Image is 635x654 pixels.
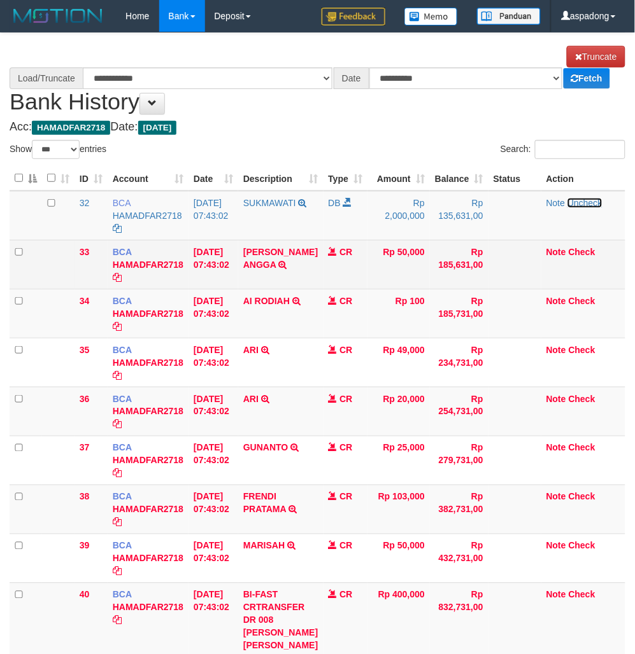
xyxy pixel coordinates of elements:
a: Copy HAMADFAR2718 to clipboard [113,223,122,233]
span: 34 [80,296,90,306]
span: CR [339,247,352,257]
img: MOTION_logo.png [10,6,106,25]
a: Check [569,345,596,355]
a: FRENDI PRATAMA [243,492,286,515]
a: MARISAH [243,541,285,551]
td: [DATE] 07:43:02 [189,338,238,387]
input: Search: [535,140,625,159]
a: HAMADFAR2718 [113,358,183,368]
img: Button%20Memo.svg [404,8,458,25]
span: BCA [113,247,132,257]
td: [DATE] 07:43:02 [189,436,238,485]
th: Status [489,166,541,191]
td: Rp 234,731,00 [430,338,489,387]
a: Check [569,443,596,453]
span: BCA [113,443,132,453]
a: ARI [243,345,259,355]
td: [DATE] 07:43:02 [189,289,238,338]
span: CR [339,590,352,600]
label: Show entries [10,140,106,159]
td: [DATE] 07:43:02 [189,485,238,534]
a: Copy HAMADFAR2718 to clipboard [113,370,122,380]
a: Copy HAMADFAR2718 to clipboard [113,419,122,429]
a: [PERSON_NAME] ANGGA [243,247,318,270]
span: 40 [80,590,90,600]
span: CR [339,541,352,551]
td: [DATE] 07:43:02 [189,534,238,583]
td: [DATE] 07:43:02 [189,191,238,240]
a: Check [569,247,596,257]
a: Note [546,541,566,551]
span: CR [339,394,352,404]
a: Uncheck [567,198,602,208]
a: Note [546,590,566,600]
td: Rp 2,000,000 [367,191,430,240]
span: BCA [113,394,132,404]
a: Truncate [567,46,625,67]
th: Amount: activate to sort column ascending [367,166,430,191]
a: HAMADFAR2718 [113,260,183,270]
td: Rp 185,731,00 [430,289,489,338]
a: Note [546,394,566,404]
a: Copy HAMADFAR2718 to clipboard [113,321,122,331]
a: Note [546,443,566,453]
th: : activate to sort column ascending [42,166,75,191]
span: 32 [80,198,90,208]
th: Description: activate to sort column ascending [238,166,323,191]
a: HAMADFAR2718 [113,211,182,221]
h4: Acc: Date: [10,121,625,134]
div: Load/Truncate [10,67,83,89]
a: Check [569,394,596,404]
td: Rp 135,631,00 [430,191,489,240]
a: AI RODIAH [243,296,290,306]
a: Fetch [564,68,610,88]
th: ID: activate to sort column ascending [75,166,108,191]
td: Rp 25,000 [367,436,430,485]
a: Note [546,198,566,208]
h1: Bank History [10,46,625,114]
a: Copy HAMADFAR2718 to clipboard [113,517,122,527]
th: : activate to sort column descending [10,166,42,191]
a: Note [546,492,566,502]
a: HAMADFAR2718 [113,504,183,515]
span: 39 [80,541,90,551]
th: Date: activate to sort column ascending [189,166,238,191]
td: [DATE] 07:43:02 [189,240,238,289]
span: CR [339,296,352,306]
select: Showentries [32,140,80,159]
span: BCA [113,541,132,551]
a: Copy HAMADFAR2718 to clipboard [113,468,122,478]
div: Date [334,67,369,89]
td: Rp 185,631,00 [430,240,489,289]
th: Balance: activate to sort column ascending [430,166,489,191]
td: Rp 382,731,00 [430,485,489,534]
td: Rp 49,000 [367,338,430,387]
span: CR [339,443,352,453]
a: HAMADFAR2718 [113,553,183,564]
a: ARI [243,394,259,404]
td: Rp 50,000 [367,240,430,289]
img: Feedback.jpg [322,8,385,25]
a: Check [569,296,596,306]
span: BCA [113,198,131,208]
span: 38 [80,492,90,502]
th: Account: activate to sort column ascending [108,166,189,191]
td: Rp 100 [367,289,430,338]
span: DB [329,198,341,208]
a: Copy HAMADFAR2718 to clipboard [113,566,122,576]
a: Check [569,492,596,502]
a: Copy HAMADFAR2718 to clipboard [113,615,122,625]
span: BCA [113,590,132,600]
td: Rp 50,000 [367,534,430,583]
img: panduan.png [477,8,541,25]
a: Check [569,590,596,600]
label: Search: [501,140,625,159]
a: HAMADFAR2718 [113,456,183,466]
td: Rp 432,731,00 [430,534,489,583]
a: Check [569,541,596,551]
span: 37 [80,443,90,453]
span: HAMADFAR2718 [32,121,110,135]
a: HAMADFAR2718 [113,309,183,319]
span: 33 [80,247,90,257]
td: Rp 103,000 [367,485,430,534]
